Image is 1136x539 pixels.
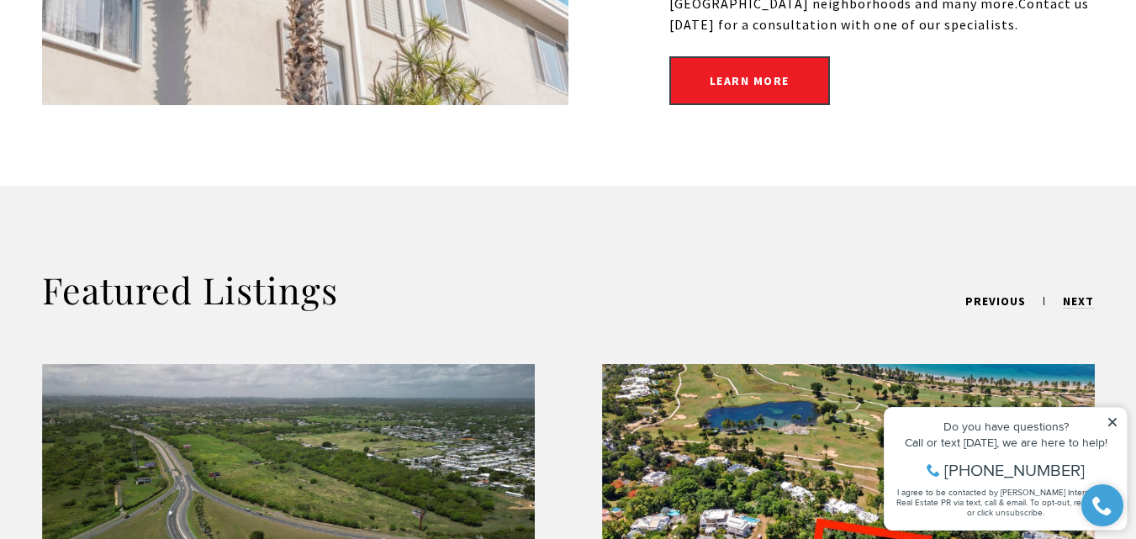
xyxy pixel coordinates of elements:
[965,293,1026,309] span: previous
[18,54,243,66] div: Call or text [DATE], we are here to help!
[69,79,209,96] span: [PHONE_NUMBER]
[21,103,240,135] span: I agree to be contacted by [PERSON_NAME] International Real Estate PR via text, call & email. To ...
[42,267,338,314] h2: Featured Listings
[1063,293,1094,309] span: next
[18,38,243,50] div: Do you have questions?
[669,56,830,105] a: Learn More Puerto Rico Real Estate's Most Trusted Team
